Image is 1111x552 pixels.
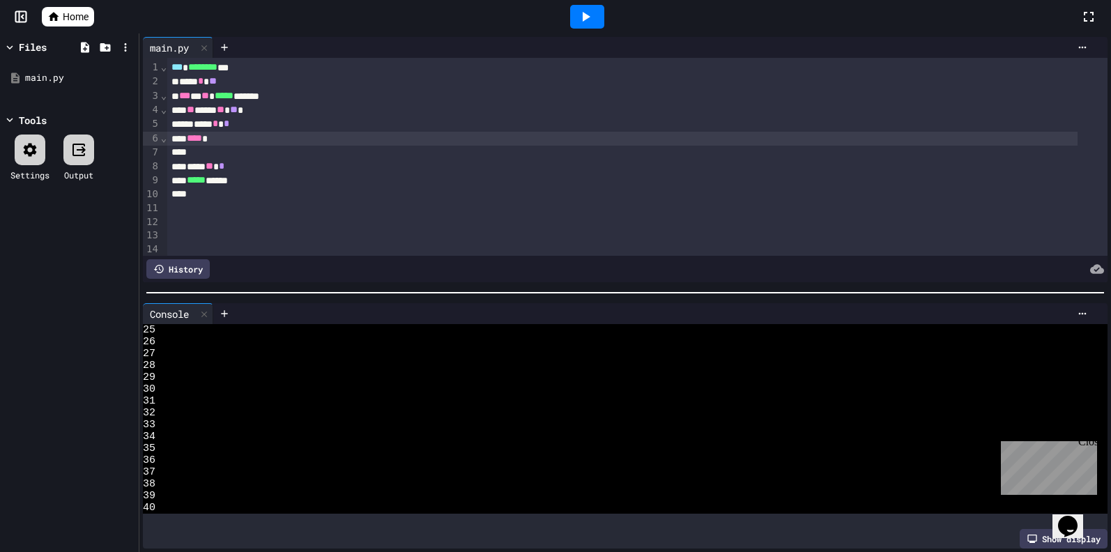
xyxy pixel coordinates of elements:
div: Chat with us now!Close [6,6,96,89]
div: 1 [143,61,160,75]
div: History [146,259,210,279]
div: 6 [143,132,160,146]
span: Fold line [160,61,167,72]
span: 30 [143,383,155,395]
span: Fold line [160,104,167,115]
span: Fold line [160,132,167,144]
iframe: chat widget [1052,496,1097,538]
div: 10 [143,187,160,201]
div: 13 [143,229,160,243]
div: Tools [19,113,47,128]
span: Home [63,10,89,24]
div: Console [143,307,196,321]
div: 14 [143,243,160,256]
iframe: chat widget [995,436,1097,495]
div: main.py [143,40,196,55]
div: 7 [143,146,160,160]
div: Output [64,169,93,181]
span: 28 [143,360,155,371]
div: main.py [143,37,213,58]
span: 40 [143,502,155,514]
span: 26 [143,336,155,348]
div: 3 [143,89,160,103]
span: 34 [143,431,155,443]
span: 38 [143,478,155,490]
div: 5 [143,117,160,131]
span: 32 [143,407,155,419]
span: 37 [143,466,155,478]
div: 12 [143,215,160,229]
span: 31 [143,395,155,407]
span: Fold line [160,90,167,101]
span: 25 [143,324,155,336]
span: 29 [143,371,155,383]
span: 35 [143,443,155,454]
div: 2 [143,75,160,89]
div: Files [19,40,47,54]
a: Home [42,7,94,26]
span: 33 [143,419,155,431]
div: Console [143,303,213,324]
span: 27 [143,348,155,360]
div: 4 [143,103,160,117]
span: 39 [143,490,155,502]
div: Settings [10,169,49,181]
div: main.py [25,71,134,85]
div: 8 [143,160,160,174]
div: 9 [143,174,160,187]
div: 11 [143,201,160,215]
div: Show display [1020,529,1108,549]
span: 36 [143,454,155,466]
